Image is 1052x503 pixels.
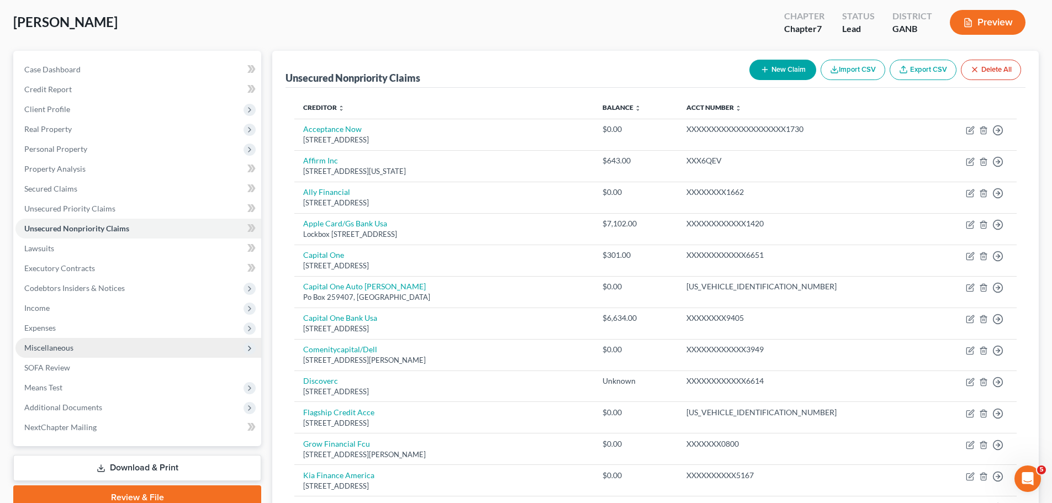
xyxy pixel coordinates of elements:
span: Unsecured Priority Claims [24,204,115,213]
a: SOFA Review [15,358,261,378]
div: Po Box 259407, [GEOGRAPHIC_DATA] [303,292,585,303]
span: NextChapter Mailing [24,422,97,432]
a: Lawsuits [15,239,261,258]
div: [STREET_ADDRESS] [303,261,585,271]
div: $0.00 [602,470,669,481]
a: Download & Print [13,455,261,481]
i: unfold_more [735,105,742,112]
a: Grow Financial Fcu [303,439,370,448]
button: Preview [950,10,1025,35]
span: Miscellaneous [24,343,73,352]
div: XXXXXXXXXXXX6614 [686,375,919,386]
span: Personal Property [24,144,87,153]
div: $0.00 [602,344,669,355]
span: Secured Claims [24,184,77,193]
div: XXXXXXXXXX5167 [686,470,919,481]
a: Credit Report [15,80,261,99]
span: Case Dashboard [24,65,81,74]
a: Balance unfold_more [602,103,641,112]
div: XXX6QEV [686,155,919,166]
div: [US_VEHICLE_IDENTIFICATION_NUMBER] [686,281,919,292]
div: $7,102.00 [602,218,669,229]
div: XXXXXXXXXXXX6651 [686,250,919,261]
a: Unsecured Priority Claims [15,199,261,219]
div: [STREET_ADDRESS][US_STATE] [303,166,585,177]
button: Delete All [961,60,1021,80]
div: $301.00 [602,250,669,261]
span: Lawsuits [24,243,54,253]
div: GANB [892,23,932,35]
div: $0.00 [602,124,669,135]
div: Lead [842,23,875,35]
span: Property Analysis [24,164,86,173]
a: Discoverc [303,376,338,385]
iframe: Intercom live chat [1014,465,1041,492]
a: Secured Claims [15,179,261,199]
span: Means Test [24,383,62,392]
a: Apple Card/Gs Bank Usa [303,219,387,228]
div: [STREET_ADDRESS][PERSON_NAME] [303,355,585,366]
div: Chapter [784,23,824,35]
span: Credit Report [24,84,72,94]
div: [US_VEHICLE_IDENTIFICATION_NUMBER] [686,407,919,418]
div: Unsecured Nonpriority Claims [286,71,420,84]
div: $6,634.00 [602,313,669,324]
div: XXXXXXX0800 [686,438,919,449]
div: [STREET_ADDRESS] [303,135,585,145]
div: XXXXXXXXXXXXXXXXXXXX1730 [686,124,919,135]
a: Ally Financial [303,187,350,197]
a: Executory Contracts [15,258,261,278]
a: Capital One Auto [PERSON_NAME] [303,282,426,291]
span: Expenses [24,323,56,332]
div: [STREET_ADDRESS] [303,324,585,334]
span: Additional Documents [24,403,102,412]
a: Comenitycapital/Dell [303,345,377,354]
a: Kia Finance America [303,470,374,480]
div: [STREET_ADDRESS] [303,198,585,208]
span: Real Property [24,124,72,134]
div: $0.00 [602,407,669,418]
a: NextChapter Mailing [15,417,261,437]
div: XXXXXXXX9405 [686,313,919,324]
div: Unknown [602,375,669,386]
span: 5 [1037,465,1046,474]
span: SOFA Review [24,363,70,372]
div: [STREET_ADDRESS] [303,386,585,397]
a: Unsecured Nonpriority Claims [15,219,261,239]
div: Status [842,10,875,23]
span: Income [24,303,50,313]
a: Flagship Credit Acce [303,407,374,417]
div: District [892,10,932,23]
span: Codebtors Insiders & Notices [24,283,125,293]
div: XXXXXXXX1662 [686,187,919,198]
button: New Claim [749,60,816,80]
a: Export CSV [890,60,956,80]
a: Case Dashboard [15,60,261,80]
div: $0.00 [602,187,669,198]
div: [STREET_ADDRESS] [303,418,585,428]
div: Lockbox [STREET_ADDRESS] [303,229,585,240]
span: Unsecured Nonpriority Claims [24,224,129,233]
a: Capital One Bank Usa [303,313,377,322]
a: Capital One [303,250,344,260]
a: Acct Number unfold_more [686,103,742,112]
a: Property Analysis [15,159,261,179]
div: Chapter [784,10,824,23]
div: $0.00 [602,438,669,449]
span: Executory Contracts [24,263,95,273]
div: [STREET_ADDRESS] [303,481,585,491]
button: Import CSV [821,60,885,80]
div: $643.00 [602,155,669,166]
i: unfold_more [338,105,345,112]
div: $0.00 [602,281,669,292]
span: Client Profile [24,104,70,114]
div: [STREET_ADDRESS][PERSON_NAME] [303,449,585,460]
span: 7 [817,23,822,34]
a: Creditor unfold_more [303,103,345,112]
i: unfold_more [635,105,641,112]
a: Affirm Inc [303,156,338,165]
div: XXXXXXXXXXXX1420 [686,218,919,229]
div: XXXXXXXXXXXX3949 [686,344,919,355]
a: Acceptance Now [303,124,362,134]
span: [PERSON_NAME] [13,14,118,30]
